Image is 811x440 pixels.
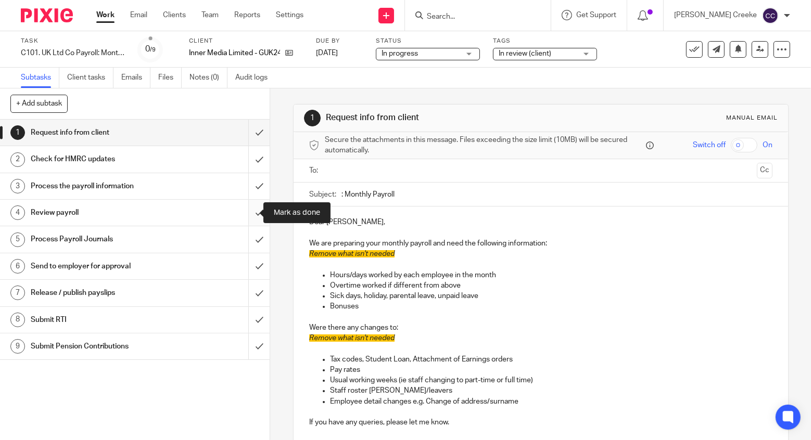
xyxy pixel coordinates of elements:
p: Hours/days worked by each employee in the month [330,270,772,280]
label: Tags [493,37,597,45]
h1: Request info from client [326,112,563,123]
p: Bonuses [330,301,772,312]
div: 1 [304,110,321,126]
label: Subject: [309,189,336,200]
button: + Add subtask [10,95,68,112]
span: [DATE] [316,49,338,57]
a: Notes (0) [189,68,227,88]
p: Were there any changes to: [309,322,772,333]
h1: Process Payroll Journals [31,231,169,247]
h1: Submit Pension Contributions [31,339,169,354]
label: Client [189,37,303,45]
label: Status [376,37,480,45]
h1: Request info from client [31,125,169,140]
p: Sick days, holiday, parental leave, unpaid leave [330,291,772,301]
a: Work [96,10,115,20]
span: In progress [382,50,418,57]
h1: Submit RTI [31,312,169,328]
p: Dear [PERSON_NAME], [309,217,772,227]
p: [PERSON_NAME] Creeke [674,10,757,20]
span: Remove what isn't needed [309,250,395,257]
small: /9 [150,47,156,53]
span: On [763,140,772,150]
p: Usual working weeks (ie staff changing to part-time or full time) [330,375,772,385]
h1: Process the payroll information [31,178,169,194]
div: 5 [10,232,25,247]
p: Overtime worked if different from above [330,280,772,291]
div: 6 [10,259,25,274]
span: Secure the attachments in this message. Files exceeding the size limit (10MB) will be secured aut... [325,135,644,156]
label: To: [309,165,321,176]
a: Audit logs [235,68,275,88]
h1: Check for HMRC updates [31,151,169,167]
a: Settings [276,10,303,20]
a: Client tasks [67,68,113,88]
p: If you have any queries, please let me know. [309,417,772,428]
span: Switch off [693,140,726,150]
div: C101. UK Ltd Co Payroll: Monthly [21,48,125,58]
div: 8 [10,313,25,327]
p: Pay rates [330,365,772,375]
div: 2 [10,152,25,167]
div: 1 [10,125,25,140]
p: Inner Media Limited - GUK2487 [189,48,280,58]
div: 4 [10,205,25,220]
label: Task [21,37,125,45]
p: Tax codes, Student Loan, Attachment of Earnings orders [330,354,772,365]
button: Cc [757,163,772,178]
span: Remove what isn't needed [309,334,395,342]
a: Emails [121,68,150,88]
h1: Send to employer for approval [31,258,169,274]
h1: Release / publish payslips [31,285,169,301]
h1: Review payroll [31,205,169,221]
input: Search [426,12,519,22]
div: 0 [145,43,156,55]
div: 7 [10,286,25,300]
p: We are preparing your monthly payroll and need the following information: [309,238,772,249]
div: Manual email [726,114,778,122]
a: Team [201,10,219,20]
a: Files [158,68,182,88]
span: Get Support [576,11,616,19]
span: In review (client) [499,50,551,57]
a: Subtasks [21,68,59,88]
a: Reports [234,10,260,20]
div: 3 [10,179,25,193]
label: Due by [316,37,363,45]
p: Employee detail changes e.g. Change of address/surname [330,396,772,407]
img: Pixie [21,8,73,22]
p: Staff roster [PERSON_NAME]/leavers [330,385,772,396]
img: svg%3E [762,7,779,24]
div: 9 [10,339,25,354]
a: Clients [163,10,186,20]
a: Email [130,10,147,20]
